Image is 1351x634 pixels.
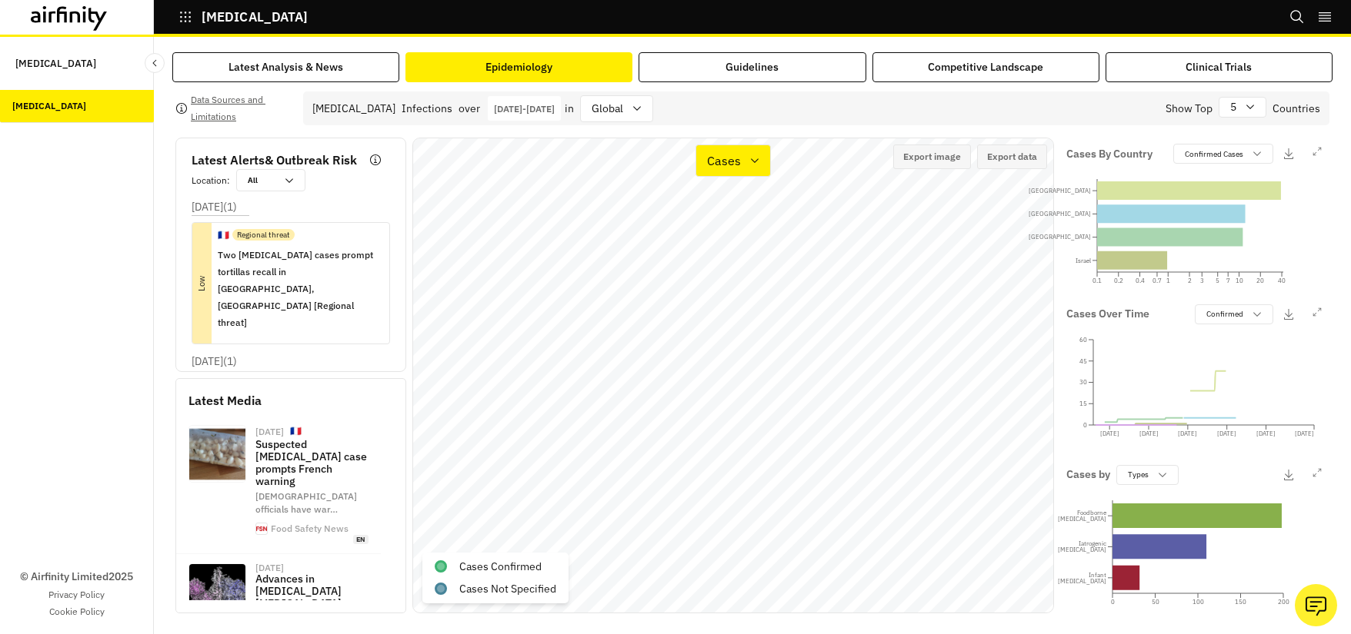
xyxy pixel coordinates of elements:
canvas: Map [413,138,1053,612]
p: Two [MEDICAL_DATA] cases prompt tortillas recall in [GEOGRAPHIC_DATA], [GEOGRAPHIC_DATA] [Regiona... [218,247,377,331]
tspan: 100 [1193,598,1204,606]
tspan: 20 [1256,277,1264,284]
button: Close Sidebar [145,53,165,73]
p: Suspected [MEDICAL_DATA] case prompts French warning [255,438,369,487]
tspan: [GEOGRAPHIC_DATA] [1029,233,1091,241]
tspan: [GEOGRAPHIC_DATA] [1029,210,1091,217]
p: Low [142,274,262,293]
tspan: [DATE] [1295,430,1314,437]
p: [MEDICAL_DATA] [15,49,96,78]
tspan: 50 [1152,598,1159,606]
p: Cases Not Specified [459,581,556,597]
tspan: 0 [1083,421,1087,429]
button: Interact with the calendar and add the check-in date for your trip. [488,96,561,121]
div: Clinical Trials [1186,59,1252,75]
tspan: [DATE] [1139,430,1159,437]
p: Latest Media [188,391,393,410]
tspan: Infant [1089,571,1106,579]
p: Countries [1273,101,1320,117]
p: Infections [402,101,452,117]
tspan: 30 [1079,378,1087,386]
button: Export image [893,144,971,169]
img: garlic-france-botulism-sept-25.png [189,426,245,482]
p: Show Top [1166,101,1213,117]
div: Guidelines [726,59,779,75]
tspan: 15 [1079,400,1087,407]
p: over [459,101,480,117]
a: Cookie Policy [49,605,105,619]
div: Latest Analysis & News [229,59,343,75]
tspan: [MEDICAL_DATA] [1058,515,1106,523]
span: en [353,535,369,545]
p: Cases Confirmed [459,559,542,575]
tspan: [DATE] [1100,430,1119,437]
p: Cases By Country [1066,146,1153,162]
tspan: 10 [1236,277,1243,284]
tspan: [DATE] [1256,430,1276,437]
img: cropped-siteicon-270x270.png [256,523,267,534]
p: 🇫🇷 [218,228,229,242]
tspan: Israel [1076,257,1091,264]
p: [DATE] - [DATE] [494,103,555,115]
tspan: 0 [1111,598,1115,606]
div: [MEDICAL_DATA] [312,101,395,117]
p: Cases Over Time [1066,306,1149,322]
tspan: Foodborne [1077,509,1107,516]
tspan: 0.4 [1136,277,1145,284]
tspan: 150 [1235,598,1246,606]
a: [DATE]🇫🇷Suspected [MEDICAL_DATA] case prompts French warning[DEMOGRAPHIC_DATA] officials have war... [176,416,381,554]
tspan: [DATE] [1217,430,1236,437]
tspan: 0.1 [1092,277,1102,284]
div: [DATE] [255,563,284,573]
div: Competitive Landscape [928,59,1043,75]
p: Confirmed Cases [1185,148,1243,160]
tspan: 2 [1188,277,1192,284]
tspan: Iatrogenic [1079,539,1106,547]
div: Food Safety News [271,524,349,533]
tspan: 45 [1079,357,1087,365]
tspan: [MEDICAL_DATA] [1058,577,1106,585]
tspan: [DATE] [1178,430,1197,437]
p: Data Sources and Limitations [191,91,291,125]
tspan: 7 [1226,277,1230,284]
div: [MEDICAL_DATA] [12,99,86,113]
tspan: [GEOGRAPHIC_DATA] [1029,187,1091,194]
button: Data Sources and Limitations [175,96,291,121]
tspan: 5 [1216,277,1219,284]
p: 🇫🇷 [290,425,302,438]
span: [DEMOGRAPHIC_DATA] officials have war … [255,490,357,515]
div: [DATE] [255,427,284,436]
tspan: 0.7 [1153,277,1162,284]
p: Location : [192,174,230,188]
p: [DATE] ( 1 ) [192,199,237,215]
p: Cases by [1066,466,1110,483]
button: Export data [977,144,1047,169]
p: Advances in [MEDICAL_DATA] [MEDICAL_DATA] Detection [255,573,369,622]
p: Regional threat [237,229,290,241]
p: in [565,101,574,117]
p: [MEDICAL_DATA] [202,10,308,24]
p: Latest Alerts & Outbreak Risk [192,151,357,169]
tspan: 200 [1278,598,1289,606]
div: Epidemiology [485,59,552,75]
p: 5 [1230,99,1236,115]
img: botulinum-neurotoxin-federal-select-agent.jpg [189,564,245,620]
tspan: 0.2 [1114,277,1123,284]
a: Privacy Policy [48,588,105,602]
p: Types [1128,469,1149,480]
p: Confirmed [1206,308,1243,320]
button: [MEDICAL_DATA] [178,4,308,30]
button: Ask our analysts [1295,584,1337,626]
p: © Airfinity Limited 2025 [20,569,133,585]
tspan: 60 [1079,336,1087,344]
tspan: 3 [1200,277,1204,284]
p: Cases [707,151,741,170]
tspan: [MEDICAL_DATA] [1058,546,1106,553]
p: [DATE] ( 1 ) [192,354,237,370]
button: Search [1289,4,1305,30]
tspan: 40 [1278,277,1286,284]
tspan: 1 [1166,277,1170,284]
